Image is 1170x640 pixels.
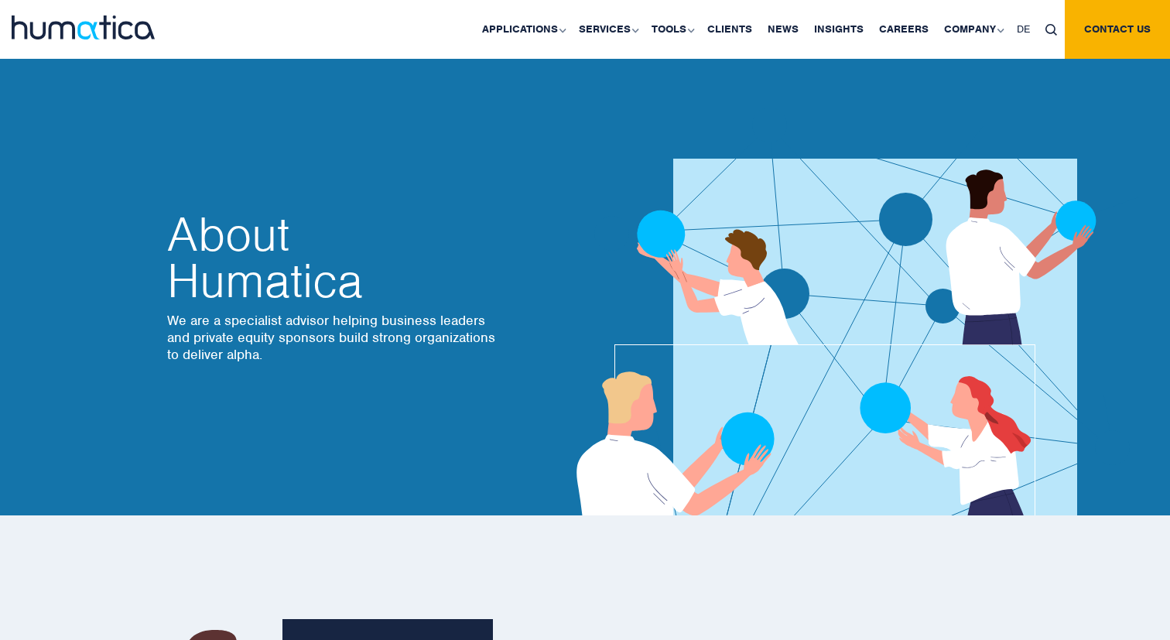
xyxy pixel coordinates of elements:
[12,15,155,39] img: logo
[167,312,500,363] p: We are a specialist advisor helping business leaders and private equity sponsors build strong org...
[1017,22,1030,36] span: DE
[167,211,500,304] h2: Humatica
[1045,24,1057,36] img: search_icon
[167,211,500,258] span: About
[531,69,1139,515] img: about_banner1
